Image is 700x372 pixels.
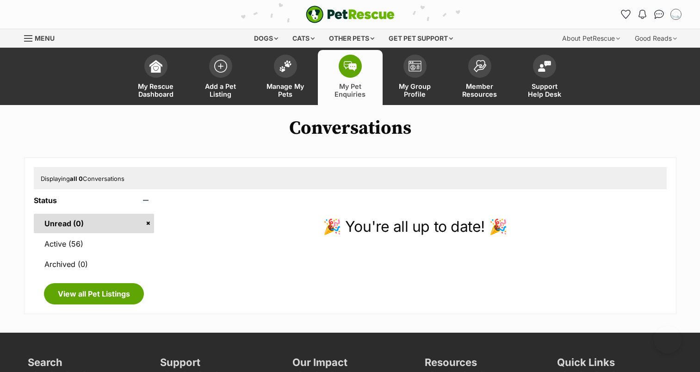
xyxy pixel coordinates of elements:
[70,175,83,182] strong: all 0
[248,29,285,48] div: Dogs
[200,82,242,98] span: Add a Pet Listing
[447,50,512,105] a: Member Resources
[34,214,155,233] a: Unread (0)
[638,10,646,19] img: notifications-46538b983faf8c2785f20acdc204bb7945ddae34d4c08c2a6579f10ce5e182be.svg
[124,50,188,105] a: My Rescue Dashboard
[409,61,421,72] img: group-profile-icon-3fa3cf56718a62981997c0bc7e787c4b2cf8bcc04b72c1350f741eb67cf2f40e.svg
[654,10,664,19] img: chat-41dd97257d64d25036548639549fe6c8038ab92f7586957e7f3b1b290dea8141.svg
[654,326,681,353] iframe: Help Scout Beacon - Open
[306,6,395,23] a: PetRescue
[635,7,650,22] button: Notifications
[473,60,486,72] img: member-resources-icon-8e73f808a243e03378d46382f2149f9095a855e16c252ad45f914b54edf8863c.svg
[306,6,395,23] img: logo-e224e6f780fb5917bec1dbf3a21bbac754714ae5b6737aabdf751b685950b380.svg
[318,50,383,105] a: My Pet Enquiries
[619,7,633,22] a: Favourites
[394,82,436,98] span: My Group Profile
[512,50,577,105] a: Support Help Desk
[163,216,666,238] p: 🎉 You're all up to date! 🎉
[44,283,144,304] a: View all Pet Listings
[34,196,155,205] header: Status
[188,50,253,105] a: Add a Pet Listing
[286,29,321,48] div: Cats
[253,50,318,105] a: Manage My Pets
[383,50,447,105] a: My Group Profile
[524,82,565,98] span: Support Help Desk
[41,175,124,182] span: Displaying Conversations
[279,60,292,72] img: manage-my-pets-icon-02211641906a0b7f246fdf0571729dbe1e7629f14944591b6c1af311fb30b64b.svg
[652,7,667,22] a: Conversations
[619,7,683,22] ul: Account quick links
[135,82,177,98] span: My Rescue Dashboard
[35,34,55,42] span: Menu
[24,29,61,46] a: Menu
[669,7,683,22] button: My account
[459,82,501,98] span: Member Resources
[344,61,357,71] img: pet-enquiries-icon-7e3ad2cf08bfb03b45e93fb7055b45f3efa6380592205ae92323e6603595dc1f.svg
[556,29,626,48] div: About PetRescue
[538,61,551,72] img: help-desk-icon-fdf02630f3aa405de69fd3d07c3f3aa587a6932b1a1747fa1d2bba05be0121f9.svg
[671,10,681,19] img: Sarah Marie profile pic
[34,254,155,274] a: Archived (0)
[628,29,683,48] div: Good Reads
[149,60,162,73] img: dashboard-icon-eb2f2d2d3e046f16d808141f083e7271f6b2e854fb5c12c21221c1fb7104beca.svg
[265,82,306,98] span: Manage My Pets
[322,29,381,48] div: Other pets
[214,60,227,73] img: add-pet-listing-icon-0afa8454b4691262ce3f59096e99ab1cd57d4a30225e0717b998d2c9b9846f56.svg
[329,82,371,98] span: My Pet Enquiries
[34,234,155,254] a: Active (56)
[382,29,459,48] div: Get pet support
